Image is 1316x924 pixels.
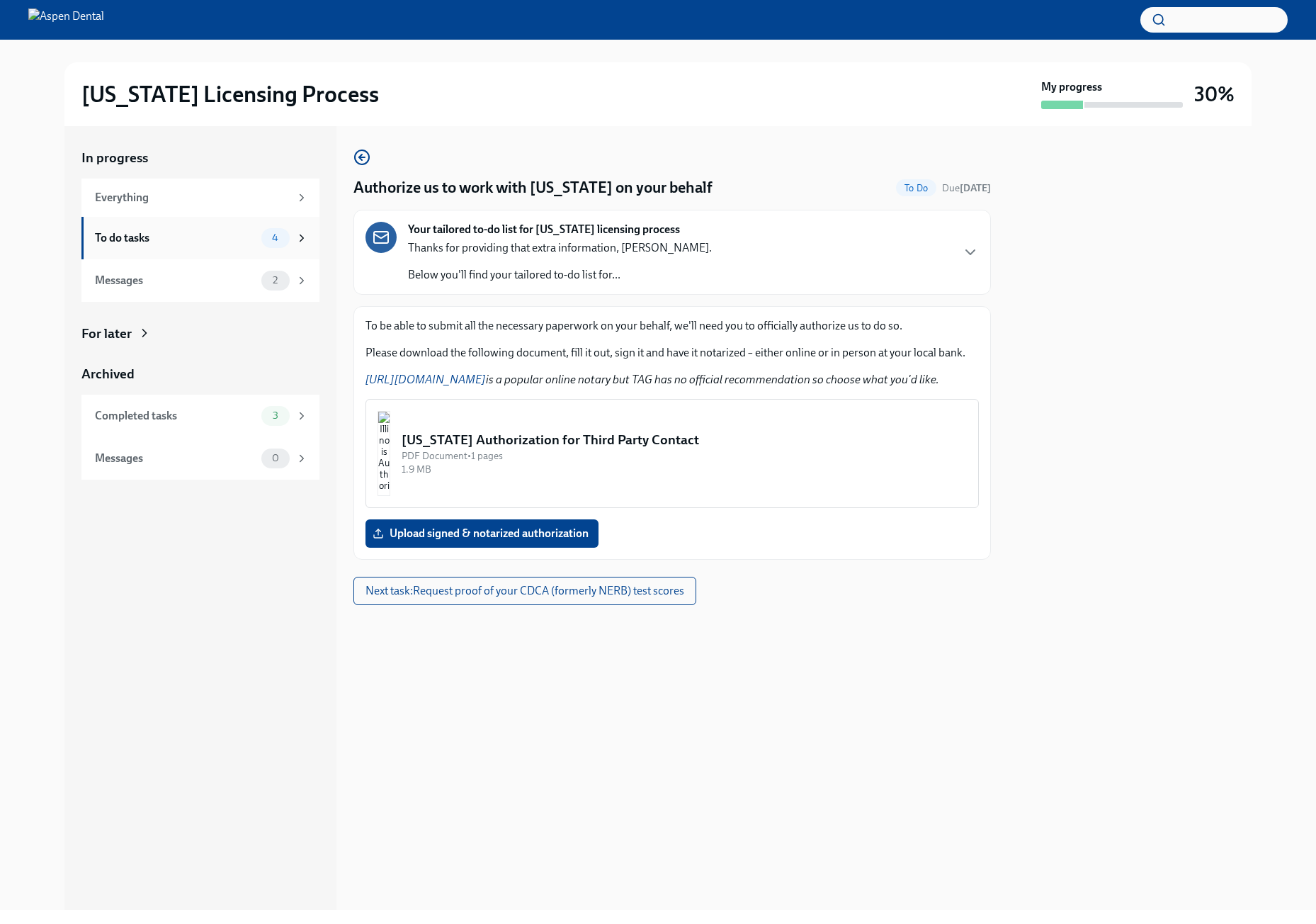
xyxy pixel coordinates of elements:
[408,267,712,283] p: Below you'll find your tailored to-do list for...
[402,463,967,476] div: 1.9 MB
[95,451,256,466] div: Messages
[365,345,979,361] p: Please download the following document, fill it out, sign it and have it notarized – either onlin...
[365,519,599,548] label: Upload signed & notarized authorization
[95,273,256,288] div: Messages
[365,584,684,598] span: Next task : Request proof of your CDCA (formerly NERB) test scores
[95,408,256,424] div: Completed tasks
[353,577,696,605] button: Next task:Request proof of your CDCA (formerly NERB) test scores
[365,318,979,334] p: To be able to submit all the necessary paperwork on your behalf, we'll need you to officially aut...
[408,240,712,256] p: Thanks for providing that extra information, [PERSON_NAME].
[81,80,379,108] h2: [US_STATE] Licensing Process
[378,411,390,496] img: Illinois Authorization for Third Party Contact
[264,410,287,421] span: 3
[408,222,680,237] strong: Your tailored to-do list for [US_STATE] licensing process
[81,259,319,302] a: Messages2
[81,395,319,437] a: Completed tasks3
[81,437,319,480] a: Messages0
[942,182,991,194] span: Due
[81,365,319,383] a: Archived
[95,190,290,205] div: Everything
[942,181,991,195] span: October 24th, 2025 10:00
[81,149,319,167] a: In progress
[264,275,286,286] span: 2
[353,177,713,198] h4: Authorize us to work with [US_STATE] on your behalf
[81,325,132,343] div: For later
[960,182,991,194] strong: [DATE]
[28,9,104,31] img: Aspen Dental
[81,217,319,259] a: To do tasks4
[375,526,589,541] span: Upload signed & notarized authorization
[95,230,256,246] div: To do tasks
[402,431,967,449] div: [US_STATE] Authorization for Third Party Contact
[402,449,967,463] div: PDF Document • 1 pages
[365,373,939,386] em: is a popular online notary but TAG has no official recommendation so choose what you'd like.
[365,373,486,386] a: [URL][DOMAIN_NAME]
[365,399,979,508] button: [US_STATE] Authorization for Third Party ContactPDF Document•1 pages1.9 MB
[1194,81,1235,107] h3: 30%
[896,183,936,193] span: To Do
[1041,79,1102,95] strong: My progress
[263,232,287,243] span: 4
[263,453,288,463] span: 0
[81,325,319,343] a: For later
[81,179,319,217] a: Everything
